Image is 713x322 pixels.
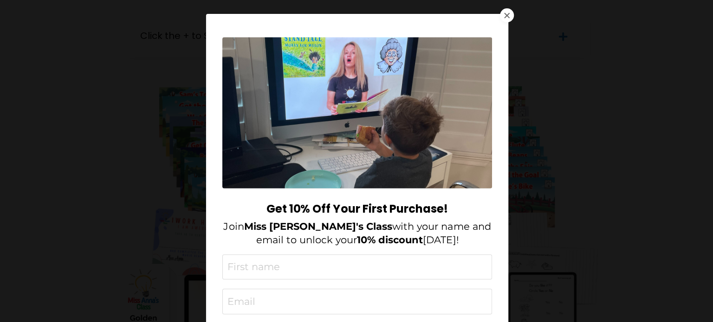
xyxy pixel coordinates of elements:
[244,220,392,232] strong: Miss [PERSON_NAME]'s Class
[222,254,491,279] input: First name
[266,201,447,216] strong: Get 10% Off Your First Purchase!
[222,288,491,314] input: Email
[356,234,422,245] strong: 10% discount
[222,219,491,246] p: Join with your name and email to unlock your [DATE]!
